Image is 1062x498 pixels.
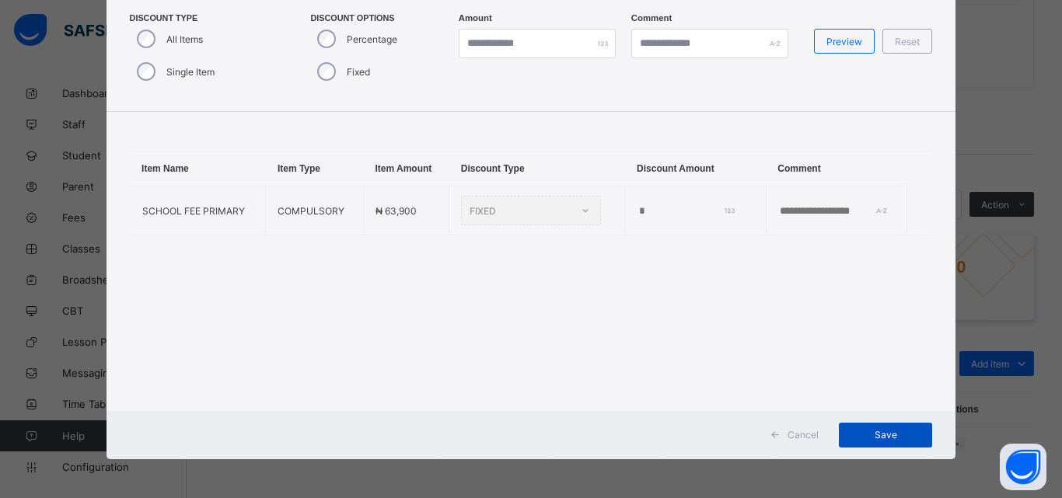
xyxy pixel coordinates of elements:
td: COMPULSORY [266,186,363,235]
span: Cancel [788,429,819,441]
span: ₦ 63,900 [376,205,417,217]
th: Item Name [130,151,266,186]
label: Percentage [347,33,397,45]
span: Discount Type [130,13,280,23]
label: Single Item [166,66,215,78]
label: Comment [631,13,672,23]
th: Discount Amount [625,151,766,186]
label: Fixed [347,66,370,78]
label: All Items [166,33,203,45]
span: Discount Options [310,13,450,23]
th: Comment [766,151,907,186]
th: Item Type [266,151,363,186]
td: SCHOOL FEE PRIMARY [130,186,266,235]
th: Item Amount [363,151,449,186]
span: Preview [826,36,862,47]
label: Amount [459,13,492,23]
button: Open asap [1000,444,1046,490]
span: Reset [895,36,920,47]
th: Discount Type [449,151,625,186]
span: Save [851,429,921,441]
